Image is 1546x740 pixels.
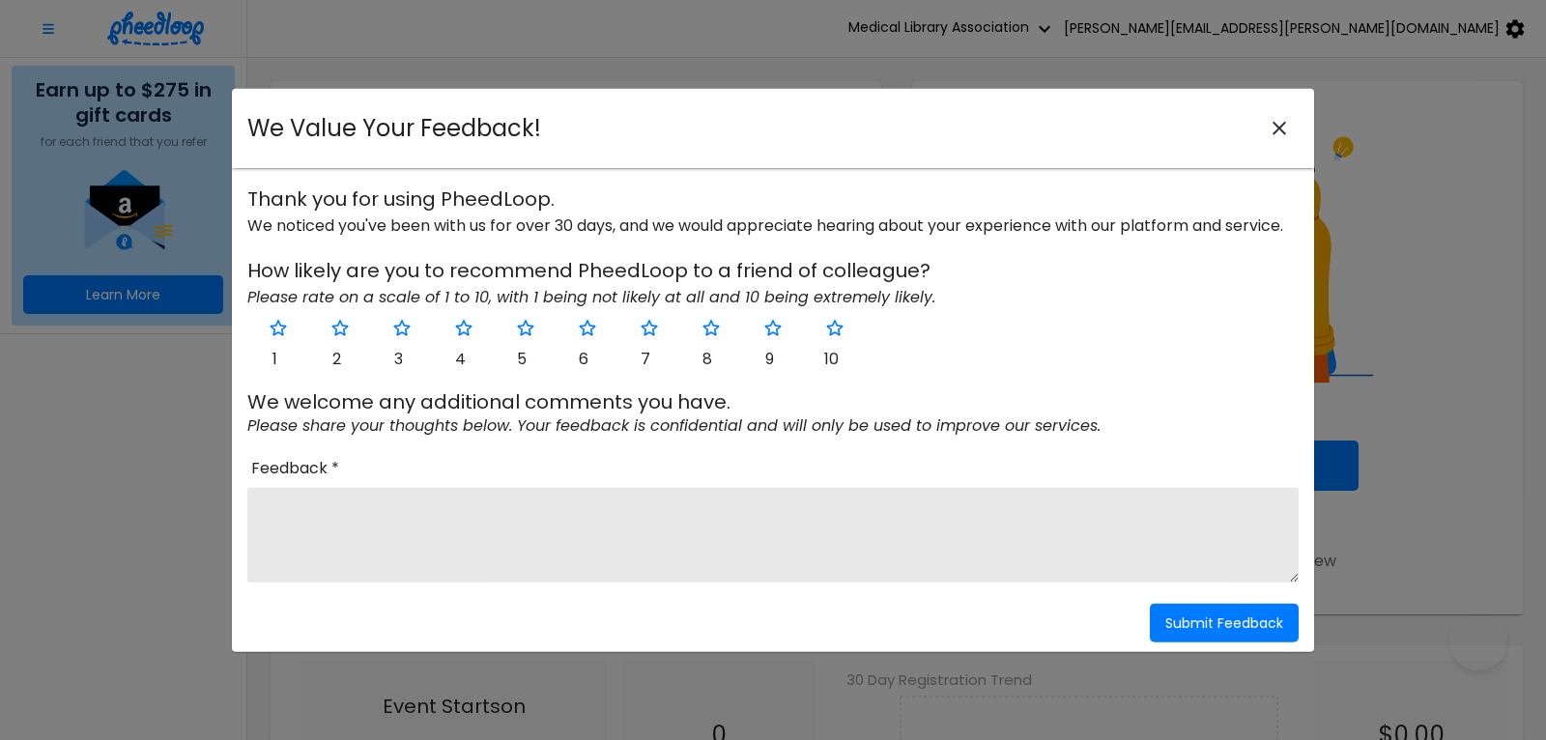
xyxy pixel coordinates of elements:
[824,348,839,371] p: 10
[808,309,862,348] button: Rate 10 out of 10
[1449,612,1507,670] iframe: Help Scout Beacon - Open
[746,309,800,348] button: Rate 9 out of 10
[247,214,1299,238] p: We noticed you've been with us for over 30 days, and we would appreciate hearing about your exper...
[499,309,553,348] button: Rate 5 out of 10
[251,457,339,480] span: Feedback *
[272,348,277,371] p: 1
[247,114,541,142] h2: We Value Your Feedback!
[517,348,527,371] p: 5
[684,309,738,348] button: Rate 8 out of 10
[247,255,1299,286] h6: How likely are you to recommend PheedLoop to a friend of colleague?
[437,309,491,348] button: Rate 4 out of 10
[394,348,403,371] p: 3
[1260,109,1299,148] button: close-modal
[247,414,1101,437] span: Please share your thoughts below. Your feedback is confidential and will only be used to improve ...
[247,184,1299,214] h6: Thank you for using PheedLoop.
[560,309,615,348] button: Rate 6 out of 10
[1165,614,1283,630] span: Submit Feedback
[622,309,676,348] button: Rate 7 out of 10
[641,348,650,371] p: 7
[455,348,466,371] p: 4
[247,286,1299,309] p: Please rate on a scale of 1 to 10, with 1 being not likely at all and 10 being extremely likely.
[251,309,305,348] button: Rate 1 out of 10
[702,348,712,371] p: 8
[765,348,774,371] p: 9
[332,348,341,371] p: 2
[579,348,588,371] p: 6
[375,309,429,348] button: Rate 3 out of 10
[313,309,367,348] button: Rate 2 out of 10
[1150,603,1299,641] button: confirm
[247,386,1299,417] h6: We welcome any additional comments you have.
